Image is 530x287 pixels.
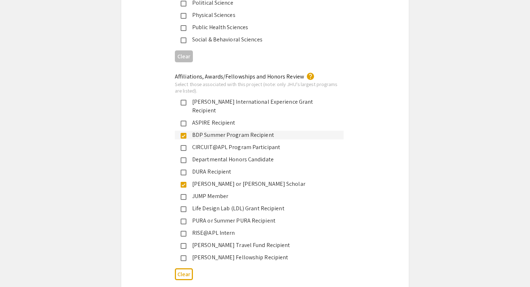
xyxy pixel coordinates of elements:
div: Select those associated with this project (note: only JHU's largest programs are listed). [175,81,344,94]
div: DURA Recipient [186,167,338,176]
iframe: Chat [5,255,31,282]
button: Clear [175,50,193,62]
div: [PERSON_NAME] Fellowship Recipient [186,253,338,262]
div: Physical Sciences [186,11,338,19]
div: Public Health Sciences [186,23,338,32]
div: [PERSON_NAME] or [PERSON_NAME] Scholar [186,180,338,188]
button: Clear [175,268,193,280]
div: PURA or Summer PURA Recipient [186,216,338,225]
div: [PERSON_NAME] International Experience Grant Recipient [186,98,338,115]
mat-icon: help [306,72,315,81]
div: BDP Summer Program Recipient [186,131,338,139]
div: [PERSON_NAME] Travel Fund Recipient [186,241,338,250]
div: RISE@APL Intern [186,229,338,237]
div: ASPIRE Recipient [186,118,338,127]
div: Departmental Honors Candidate [186,155,338,164]
mat-label: Affiliations, Awards/Fellowships and Honors Review [175,73,304,80]
div: CIRCUIT@APL Program Participant [186,143,338,152]
div: JUMP Member [186,192,338,201]
div: Social & Behavioral Sciences [186,35,338,44]
div: Life Design Lab (LDL) Grant Recipient [186,204,338,213]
